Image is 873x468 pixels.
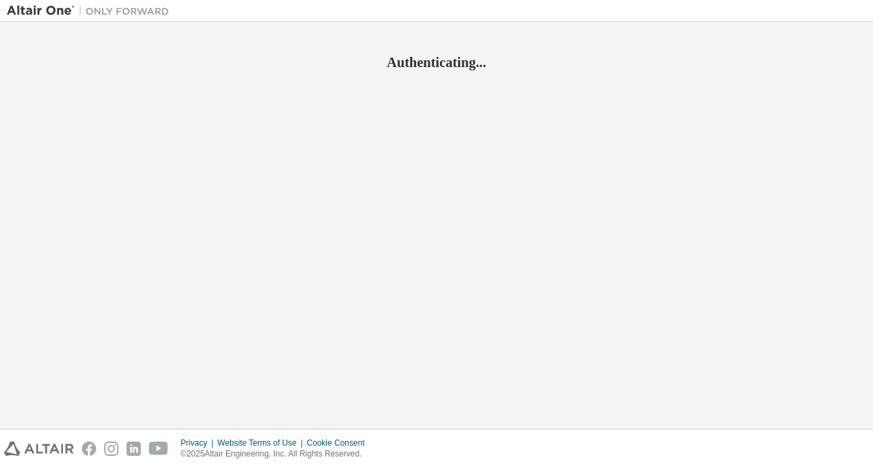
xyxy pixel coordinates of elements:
[181,438,217,448] div: Privacy
[127,442,141,456] img: linkedin.svg
[181,448,373,460] p: © 2025 Altair Engineering, Inc. All Rights Reserved.
[149,442,169,456] img: youtube.svg
[7,54,866,71] h2: Authenticating...
[307,438,372,448] div: Cookie Consent
[104,442,118,456] img: instagram.svg
[82,442,96,456] img: facebook.svg
[7,4,176,18] img: Altair One
[4,442,74,456] img: altair_logo.svg
[217,438,307,448] div: Website Terms of Use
